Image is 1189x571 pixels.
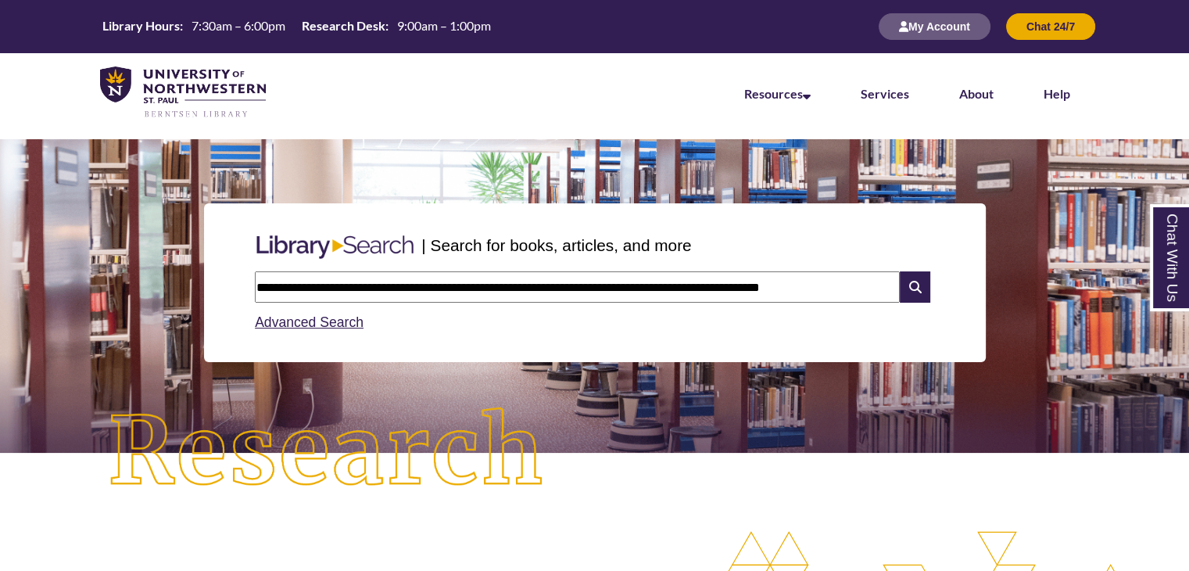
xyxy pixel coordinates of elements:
a: Chat 24/7 [1006,20,1095,33]
a: About [959,86,994,101]
img: Research [59,359,594,545]
img: UNWSP Library Logo [100,66,266,119]
th: Research Desk: [295,17,391,34]
a: Advanced Search [255,314,364,330]
button: My Account [879,13,990,40]
a: Help [1044,86,1070,101]
th: Library Hours: [96,17,185,34]
button: Chat 24/7 [1006,13,1095,40]
a: My Account [879,20,990,33]
p: | Search for books, articles, and more [421,233,691,257]
img: Libary Search [249,229,421,265]
span: 9:00am – 1:00pm [397,18,491,33]
span: 7:30am – 6:00pm [192,18,285,33]
a: Hours Today [96,17,497,36]
a: Resources [744,86,811,101]
i: Search [900,271,929,303]
table: Hours Today [96,17,497,34]
a: Services [861,86,909,101]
